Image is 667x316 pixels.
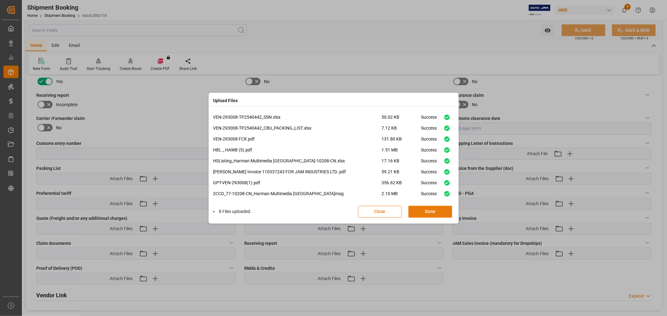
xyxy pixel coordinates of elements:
div: Success [421,158,437,169]
p: HBL _ HAWB (5).pdf [213,147,382,153]
button: Close [358,206,402,218]
p: VEN-293008-TP2540442_CBU_PACKING_LIST.xlsx [213,125,382,131]
span: 59.21 KB [382,169,421,180]
span: 1.51 MB [382,147,421,158]
span: 50.02 KB [382,114,421,125]
p: VEN-293008 FCR.pdf [213,136,382,142]
span: 356.62 KB [382,180,421,190]
button: Done [408,206,452,218]
div: Success [421,190,437,201]
span: 131.80 KB [382,136,421,147]
p: [PERSON_NAME] Invoice 110337243 FOR JAM INDUSTRIES LTD..pdf [213,169,382,175]
span: 17.16 KB [382,158,421,169]
div: Success [421,169,437,180]
p: 2CCD_77-10208-CN_Harman Multimedia [GEOGRAPHIC_DATA]msg [213,190,382,197]
p: VEN-293008-TP2540442_SSN.xlsx [213,114,382,121]
div: Success [421,147,437,158]
div: Success [421,114,437,125]
p: HSListing_Harman Multimedia [GEOGRAPHIC_DATA]-10208-CN.xlsx [213,158,382,164]
div: Success [421,180,437,190]
span: 2.10 MB [382,190,421,201]
div: Success [421,136,437,147]
span: 7.12 KB [382,125,421,136]
div: Success [421,125,437,136]
p: GPT-VEN-293008(1).pdf [213,180,382,186]
li: 8 Files uploaded. [213,208,252,215]
h4: Upload Files [213,97,238,104]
